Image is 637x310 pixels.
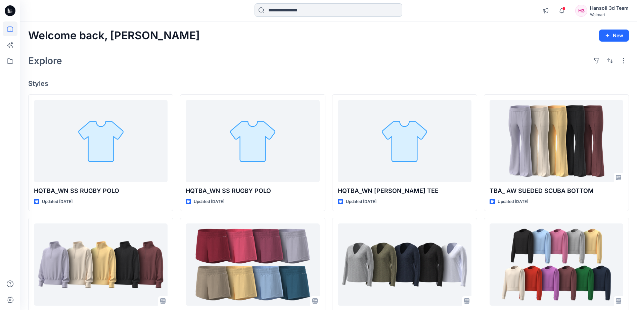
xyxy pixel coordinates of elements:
[186,223,319,306] a: TBA_ AW RUN SHORT
[590,12,629,17] div: Walmart
[346,198,376,205] p: Updated [DATE]
[490,223,623,306] a: TBA_ AW CORE FLEECE TOP_FABRIC OPT(1)
[28,30,200,42] h2: Welcome back, [PERSON_NAME]
[194,198,224,205] p: Updated [DATE]
[42,198,73,205] p: Updated [DATE]
[186,100,319,182] a: HQTBA_WN SS RUGBY POLO
[490,100,623,182] a: TBA_ AW SUEDED SCUBA BOTTOM
[34,223,168,306] a: TBA_ AW SUEDED SCUBA TOP
[338,223,471,306] a: 17332L_TT LS SLUB V NECK TEE
[34,186,168,196] p: HQTBA_WN SS RUGBY POLO
[575,5,587,17] div: H3
[186,186,319,196] p: HQTBA_WN SS RUGBY POLO
[338,100,471,182] a: HQTBA_WN SS RINGER TEE
[34,100,168,182] a: HQTBA_WN SS RUGBY POLO
[490,186,623,196] p: TBA_ AW SUEDED SCUBA BOTTOM
[338,186,471,196] p: HQTBA_WN [PERSON_NAME] TEE
[498,198,528,205] p: Updated [DATE]
[28,80,629,88] h4: Styles
[590,4,629,12] div: Hansoll 3d Team
[599,30,629,42] button: New
[28,55,62,66] h2: Explore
